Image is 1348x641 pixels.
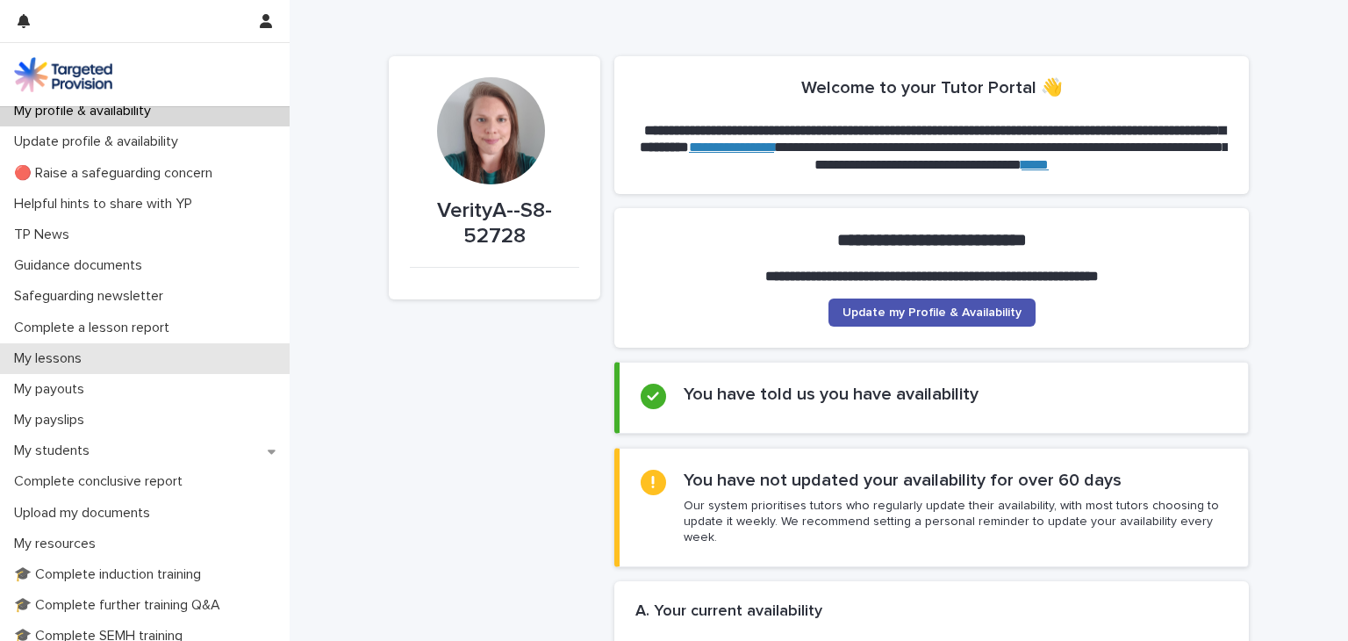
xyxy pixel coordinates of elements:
[7,597,234,614] p: 🎓 Complete further training Q&A
[7,133,192,150] p: Update profile & availability
[684,384,979,405] h2: You have told us you have availability
[410,198,579,249] p: VerityA--S8-52728
[7,320,183,336] p: Complete a lesson report
[635,602,822,622] h2: A. Your current availability
[7,103,165,119] p: My profile & availability
[7,381,98,398] p: My payouts
[7,505,164,522] p: Upload my documents
[7,412,98,429] p: My payslips
[842,306,1022,319] span: Update my Profile & Availability
[7,443,104,459] p: My students
[7,536,110,552] p: My resources
[14,57,112,92] img: M5nRWzHhSzIhMunXDL62
[7,227,83,243] p: TP News
[7,257,156,274] p: Guidance documents
[684,470,1122,491] h2: You have not updated your availability for over 60 days
[7,350,96,367] p: My lessons
[7,566,215,583] p: 🎓 Complete induction training
[684,498,1227,546] p: Our system prioritises tutors who regularly update their availability, with most tutors choosing ...
[7,288,177,305] p: Safeguarding newsletter
[7,165,226,182] p: 🔴 Raise a safeguarding concern
[7,196,206,212] p: Helpful hints to share with YP
[828,299,1036,327] a: Update my Profile & Availability
[801,77,1063,98] h2: Welcome to your Tutor Portal 👋
[7,473,197,490] p: Complete conclusive report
